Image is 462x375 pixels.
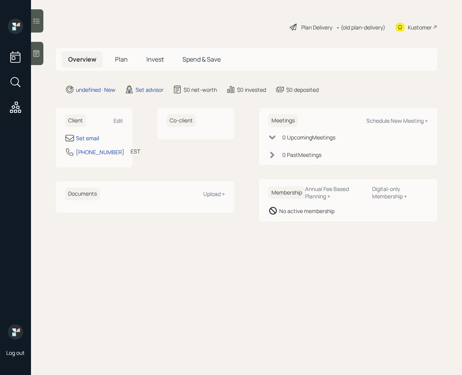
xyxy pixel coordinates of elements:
div: 0 Upcoming Meeting s [282,133,335,141]
div: Upload + [203,190,225,198]
div: Annual Fee Based Planning + [305,185,366,200]
div: Set advisor [136,86,163,94]
div: Edit [113,117,123,124]
span: Spend & Save [182,55,221,64]
div: $0 deposited [286,86,319,94]
div: EST [131,147,140,155]
div: Digital-only Membership + [372,185,428,200]
span: Plan [115,55,128,64]
h6: Client [65,114,86,127]
span: Invest [146,55,164,64]
h6: Co-client [167,114,196,127]
div: $0 net-worth [184,86,217,94]
div: $0 invested [237,86,266,94]
div: Schedule New Meeting + [366,117,428,124]
h6: Meetings [268,114,298,127]
div: Set email [76,134,99,142]
div: • (old plan-delivery) [336,23,385,31]
h6: Documents [65,187,100,200]
h6: Membership [268,186,305,199]
div: [PHONE_NUMBER] [76,148,124,156]
div: Log out [6,349,25,356]
div: Kustomer [408,23,432,31]
div: undefined · New [76,86,115,94]
div: No active membership [279,207,335,215]
div: Plan Delivery [301,23,332,31]
img: retirable_logo.png [8,324,23,340]
span: Overview [68,55,96,64]
div: 0 Past Meeting s [282,151,321,159]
